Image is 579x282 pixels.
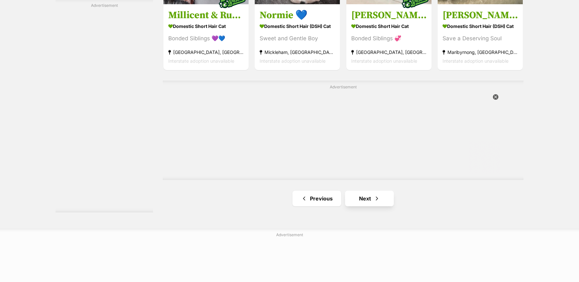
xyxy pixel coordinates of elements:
[163,191,523,206] nav: Pagination
[351,48,427,57] strong: [GEOGRAPHIC_DATA], [GEOGRAPHIC_DATA]
[168,9,244,21] h3: Millicent & Rupertt 💜
[443,34,518,43] div: Save a Deserving Soul
[443,9,518,21] h3: [PERSON_NAME]
[351,34,427,43] div: Bonded Siblings 💞
[168,48,244,57] strong: [GEOGRAPHIC_DATA], [GEOGRAPHIC_DATA]
[443,21,518,31] strong: Domestic Short Hair (DSH) Cat
[292,191,341,206] a: Previous page
[168,21,244,31] strong: Domestic Short Hair Cat
[438,4,523,70] a: [PERSON_NAME] Domestic Short Hair (DSH) Cat Save a Deserving Soul Maribyrnong, [GEOGRAPHIC_DATA] ...
[443,58,508,64] span: Interstate adoption unavailable
[345,191,394,206] a: Next page
[168,58,234,64] span: Interstate adoption unavailable
[260,21,335,31] strong: Domestic Short Hair (DSH) Cat
[346,4,431,70] a: [PERSON_NAME] & [PERSON_NAME] 💙💜 Domestic Short Hair Cat Bonded Siblings 💞 [GEOGRAPHIC_DATA], [GE...
[255,4,340,70] a: Normie 💙 Domestic Short Hair (DSH) Cat Sweet and Gentle Boy Mickleham, [GEOGRAPHIC_DATA] Intersta...
[351,9,427,21] h3: [PERSON_NAME] & [PERSON_NAME] 💙💜
[351,58,417,64] span: Interstate adoption unavailable
[163,81,523,180] div: Advertisement
[56,11,153,206] iframe: Advertisement
[168,34,244,43] div: Bonded Siblings 💜💙
[186,92,501,173] iframe: Advertisement
[260,48,335,57] strong: Mickleham, [GEOGRAPHIC_DATA]
[351,21,427,31] strong: Domestic Short Hair Cat
[260,58,326,64] span: Interstate adoption unavailable
[260,9,335,21] h3: Normie 💙
[260,34,335,43] div: Sweet and Gentle Boy
[443,48,518,57] strong: Maribyrnong, [GEOGRAPHIC_DATA]
[163,4,249,70] a: Millicent & Rupertt 💜 Domestic Short Hair Cat Bonded Siblings 💜💙 [GEOGRAPHIC_DATA], [GEOGRAPHIC_D...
